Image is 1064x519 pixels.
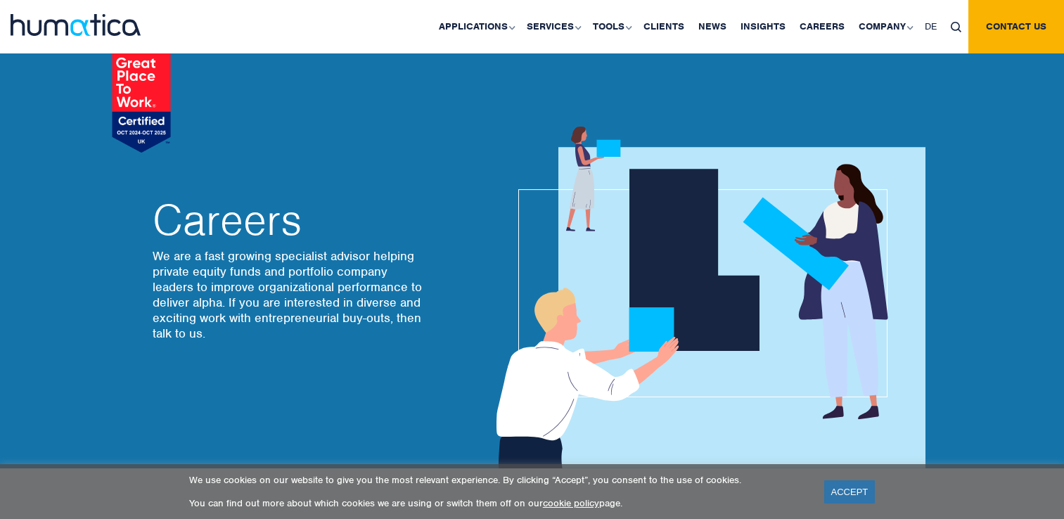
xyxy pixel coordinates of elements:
[951,22,961,32] img: search_icon
[824,480,876,504] a: ACCEPT
[189,497,807,509] p: You can find out more about which cookies we are using or switch them off on our page.
[543,497,599,509] a: cookie policy
[153,199,427,241] h2: Careers
[153,248,427,341] p: We are a fast growing specialist advisor helping private equity funds and portfolio company leade...
[11,14,141,36] img: logo
[483,127,925,468] img: about_banner1
[189,474,807,486] p: We use cookies on our website to give you the most relevant experience. By clicking “Accept”, you...
[925,20,937,32] span: DE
